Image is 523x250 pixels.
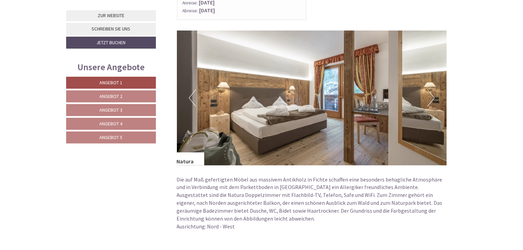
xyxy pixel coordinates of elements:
div: Guten Tag, wie können wir Ihnen helfen? [5,18,109,39]
div: Naturhotel Waldheim [10,20,106,25]
p: Die auf Maß gefertigten Möbel aus massivem Antikholz in Fichte schaffen eine besonders behagliche... [177,176,447,230]
button: Next [427,89,435,107]
a: Zur Website [66,10,156,21]
span: Angebot 5 [100,134,123,140]
img: image [177,30,447,165]
span: Angebot 3 [100,107,123,113]
small: 11:59 [10,33,106,38]
b: [DATE] [199,7,215,14]
button: Senden [232,180,269,192]
button: Previous [189,89,196,107]
small: Abreise: [183,8,198,14]
a: Jetzt buchen [66,37,156,49]
a: Schreiben Sie uns [66,23,156,35]
span: Angebot 4 [100,121,123,127]
div: Natura [177,152,204,165]
div: [DATE] [122,5,147,17]
span: Angebot 2 [100,93,123,99]
span: Angebot 1 [100,79,123,86]
div: Unsere Angebote [66,61,156,73]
